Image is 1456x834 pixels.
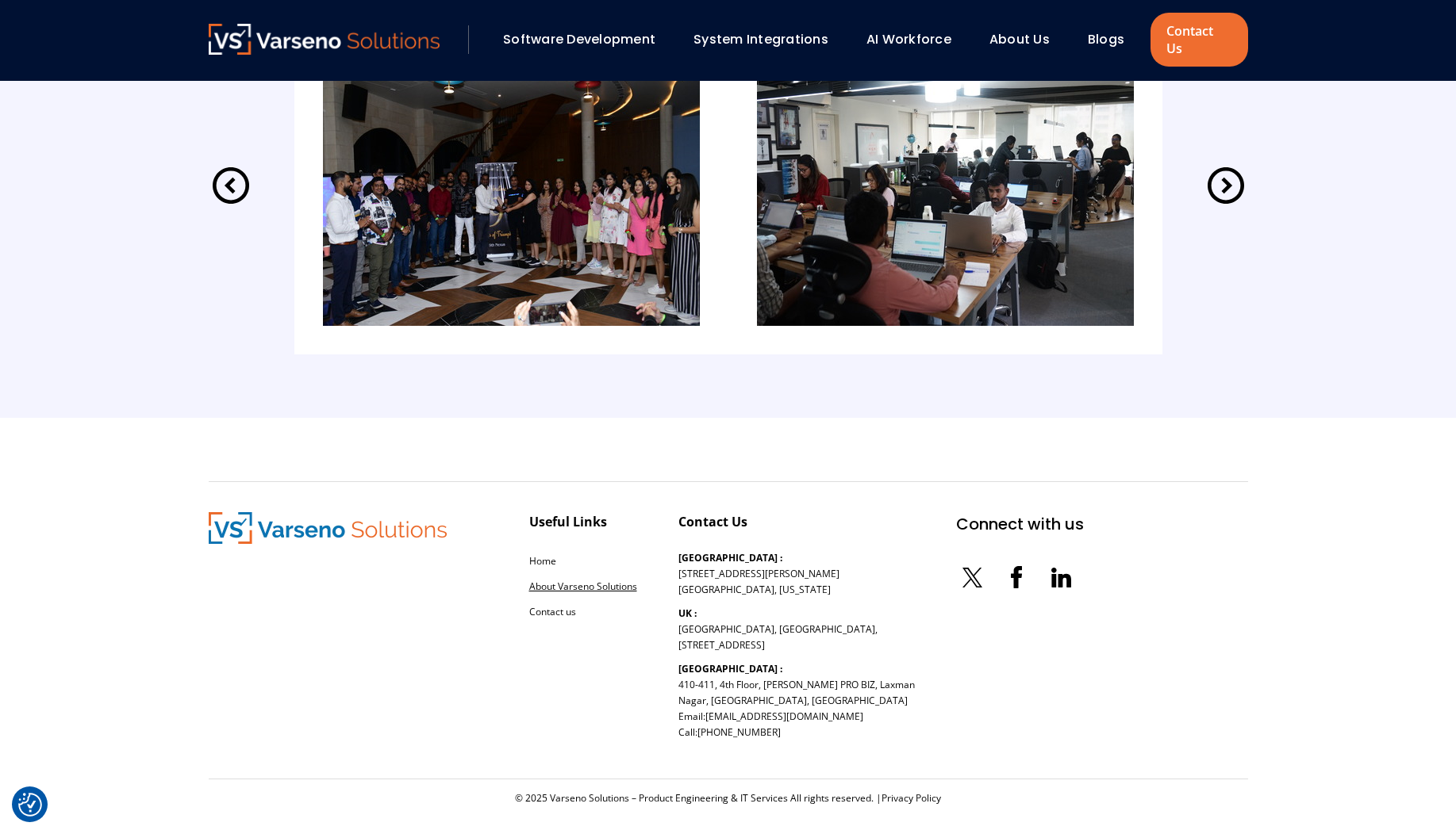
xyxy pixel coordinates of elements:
img: Revisit consent button [18,793,42,817]
b: UK : [678,606,697,620]
a: Blogs [1088,30,1124,48]
a: About Varseno Solutions [529,580,637,593]
div: Useful Links [529,512,607,531]
a: Privacy Policy [882,791,941,805]
button: Cookie Settings [18,793,42,817]
img: Varseno Solutions – Product Engineering & IT Services [209,512,447,544]
div: Blogs [1080,26,1147,53]
a: Contact us [529,605,576,618]
div: System Integrations [686,26,851,53]
div: Software Development [495,26,678,53]
b: [GEOGRAPHIC_DATA] : [678,662,782,675]
a: AI Workforce [866,30,951,48]
a: Software Development [503,30,655,48]
a: [PHONE_NUMBER] [697,725,781,739]
div: About Us [982,26,1072,53]
img: Varseno Solutions – Product Engineering & IT Services [209,24,440,55]
b: [GEOGRAPHIC_DATA] : [678,551,782,564]
div: AI Workforce [859,26,974,53]
a: Contact Us [1151,13,1247,67]
p: [GEOGRAPHIC_DATA], [GEOGRAPHIC_DATA], [STREET_ADDRESS] [678,606,878,653]
div: © 2025 Varseno Solutions – Product Engineering & IT Services All rights reserved. | [209,792,1248,805]
a: About Us [989,30,1050,48]
div: Connect with us [956,512,1084,536]
a: [EMAIL_ADDRESS][DOMAIN_NAME] [705,710,863,723]
p: [STREET_ADDRESS][PERSON_NAME] [GEOGRAPHIC_DATA], [US_STATE] [678,550,839,598]
a: Home [529,554,556,568]
a: Varseno Solutions – Product Engineering & IT Services [209,24,440,55]
a: System Integrations [693,30,828,48]
div: Contact Us [678,512,747,531]
p: 410-411, 4th Floor, [PERSON_NAME] PRO BIZ, Laxman Nagar, [GEOGRAPHIC_DATA], [GEOGRAPHIC_DATA] Ema... [678,661,915,740]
